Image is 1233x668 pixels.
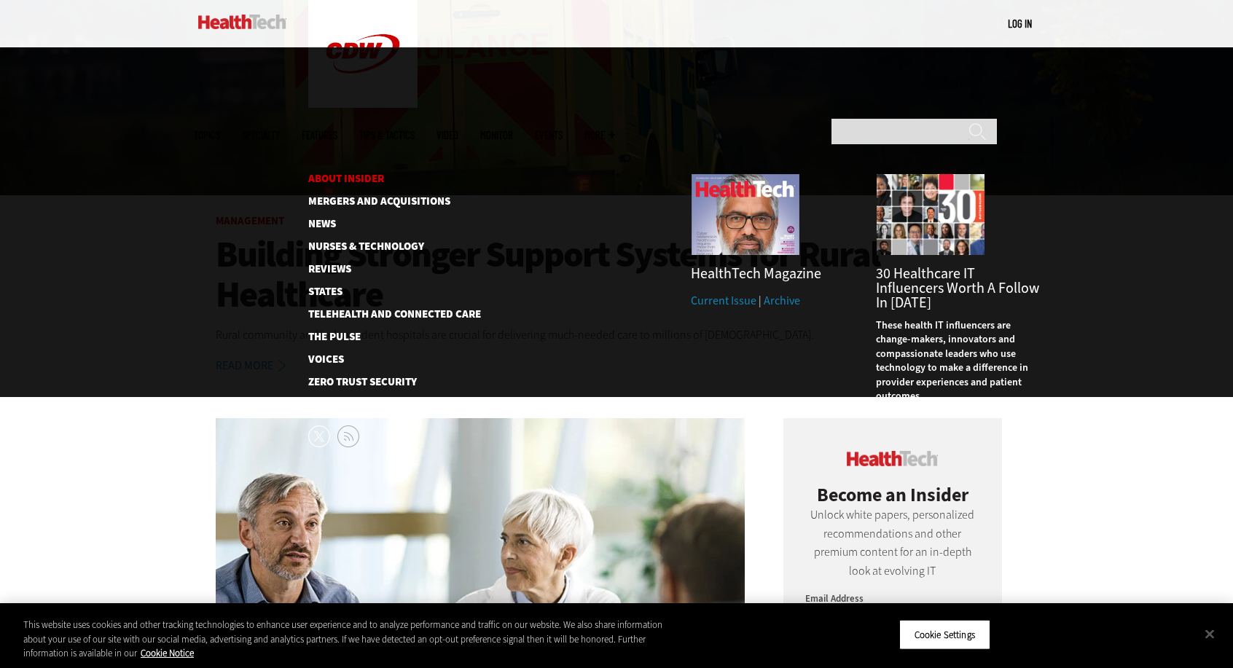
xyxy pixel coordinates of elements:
[308,264,458,275] a: Reviews
[1194,618,1226,650] button: Close
[308,173,458,184] a: About Insider
[308,219,458,229] a: News
[805,592,864,605] label: Email Address
[899,619,990,650] button: Cookie Settings
[805,506,980,580] p: Unlock white papers, personalized recommendations and other premium content for an in-depth look ...
[691,293,756,308] a: Current Issue
[308,354,458,365] a: Voices
[23,618,678,661] div: This website uses cookies and other tracking technologies to enhance user experience and to analy...
[308,331,458,342] a: The Pulse
[308,309,458,320] a: Telehealth and Connected Care
[817,482,968,507] span: Become an Insider
[764,293,800,308] a: Archive
[141,647,194,659] a: More information about your privacy
[1008,16,1032,31] div: User menu
[308,286,458,297] a: States
[1008,17,1032,30] a: Log in
[308,196,458,207] a: Mergers and Acquisitions
[198,15,286,29] img: Home
[308,377,479,388] a: Zero Trust Security
[691,267,854,281] h3: HealthTech Magazine
[308,241,458,252] a: Nurses & Technology
[691,173,800,256] img: Fall 2025 Cover
[876,264,1039,313] a: 30 Healthcare IT Influencers Worth a Follow in [DATE]
[759,293,762,308] span: |
[847,451,938,466] img: cdw insider logo
[876,318,1039,404] p: These health IT influencers are change-makers, innovators and compassionate leaders who use techn...
[876,173,985,256] img: collage of influencers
